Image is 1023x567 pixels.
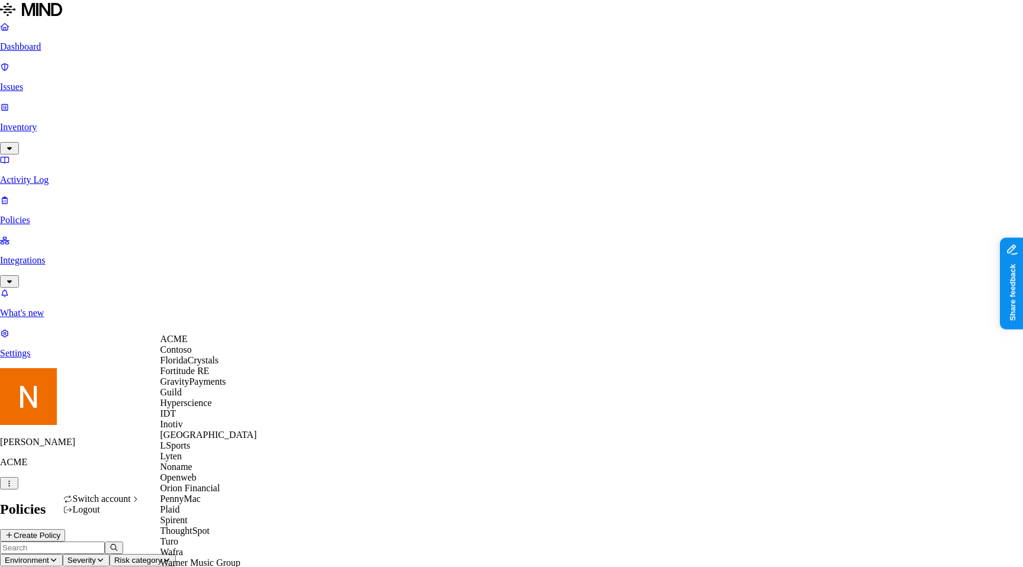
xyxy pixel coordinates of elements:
[63,504,140,515] div: Logout
[160,366,210,376] span: Fortitude RE
[160,472,197,482] span: Openweb
[160,419,183,429] span: Inotiv
[160,440,191,450] span: LSports
[160,376,226,386] span: GravityPayments
[160,483,220,493] span: Orion Financial
[160,344,192,355] span: Contoso
[160,355,219,365] span: FloridaCrystals
[160,408,176,418] span: IDT
[160,536,179,546] span: Turo
[160,462,192,472] span: Noname
[160,547,184,557] span: Wafra
[160,387,182,397] span: Guild
[160,451,182,461] span: Lyten
[160,430,257,440] span: [GEOGRAPHIC_DATA]
[160,334,188,344] span: ACME
[160,494,201,504] span: PennyMac
[160,526,210,536] span: ThoughtSpot
[73,494,131,504] span: Switch account
[160,398,212,408] span: Hyperscience
[160,515,188,525] span: Spirent
[160,504,180,514] span: Plaid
